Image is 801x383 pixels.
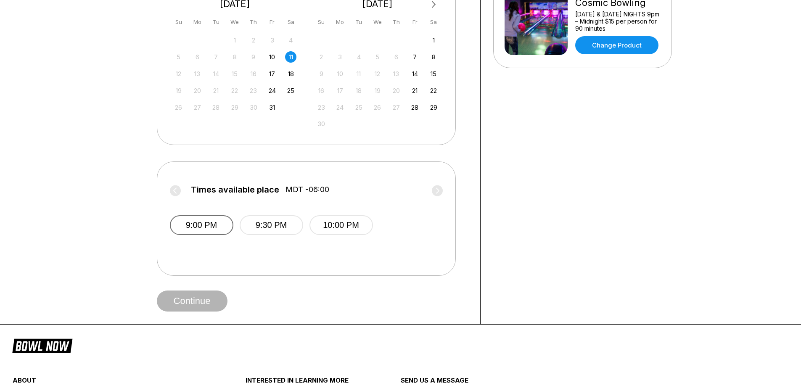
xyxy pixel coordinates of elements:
div: Not available Tuesday, October 7th, 2025 [210,51,222,63]
div: Not available Thursday, October 16th, 2025 [248,68,259,79]
div: Tu [353,16,365,28]
div: Not available Wednesday, November 26th, 2025 [372,102,383,113]
div: Choose Saturday, October 18th, 2025 [285,68,296,79]
div: Choose Saturday, November 8th, 2025 [428,51,439,63]
div: Not available Sunday, October 12th, 2025 [173,68,184,79]
div: Th [248,16,259,28]
div: [DATE] & [DATE] NIGHTS 9pm – Midnight $15 per person for 90 minutes [575,11,661,32]
div: Not available Wednesday, November 5th, 2025 [372,51,383,63]
div: Not available Thursday, October 9th, 2025 [248,51,259,63]
div: Choose Friday, October 10th, 2025 [267,51,278,63]
div: Th [391,16,402,28]
div: Not available Thursday, October 2nd, 2025 [248,34,259,46]
div: Not available Tuesday, November 11th, 2025 [353,68,365,79]
div: Not available Thursday, November 13th, 2025 [391,68,402,79]
div: Fr [409,16,420,28]
div: Not available Sunday, November 9th, 2025 [316,68,327,79]
button: 10:00 PM [309,215,373,235]
div: Not available Wednesday, October 29th, 2025 [229,102,241,113]
div: Not available Wednesday, November 12th, 2025 [372,68,383,79]
div: Not available Thursday, November 6th, 2025 [391,51,402,63]
div: Fr [267,16,278,28]
div: Not available Monday, November 17th, 2025 [334,85,346,96]
div: Not available Sunday, November 30th, 2025 [316,118,327,129]
div: Choose Friday, November 14th, 2025 [409,68,420,79]
div: We [229,16,241,28]
div: Not available Tuesday, November 18th, 2025 [353,85,365,96]
button: 9:30 PM [240,215,303,235]
div: Not available Tuesday, November 25th, 2025 [353,102,365,113]
div: Not available Friday, October 3rd, 2025 [267,34,278,46]
div: Not available Monday, October 6th, 2025 [192,51,203,63]
div: Not available Monday, October 20th, 2025 [192,85,203,96]
div: Not available Sunday, November 16th, 2025 [316,85,327,96]
div: Not available Thursday, October 30th, 2025 [248,102,259,113]
div: We [372,16,383,28]
div: Not available Wednesday, October 22nd, 2025 [229,85,241,96]
div: Choose Saturday, October 11th, 2025 [285,51,296,63]
div: month 2025-11 [315,34,441,130]
div: Choose Friday, October 24th, 2025 [267,85,278,96]
a: Change Product [575,36,658,54]
button: 9:00 PM [170,215,233,235]
div: Not available Saturday, October 4th, 2025 [285,34,296,46]
div: Not available Sunday, November 2nd, 2025 [316,51,327,63]
div: Not available Sunday, October 26th, 2025 [173,102,184,113]
div: Not available Tuesday, October 21st, 2025 [210,85,222,96]
div: Sa [285,16,296,28]
div: Choose Saturday, November 1st, 2025 [428,34,439,46]
div: Not available Tuesday, November 4th, 2025 [353,51,365,63]
span: Times available place [191,185,279,194]
div: Choose Friday, November 28th, 2025 [409,102,420,113]
div: Choose Friday, October 17th, 2025 [267,68,278,79]
div: Not available Monday, November 24th, 2025 [334,102,346,113]
div: Choose Saturday, October 25th, 2025 [285,85,296,96]
div: Not available Tuesday, October 28th, 2025 [210,102,222,113]
div: Not available Sunday, October 19th, 2025 [173,85,184,96]
div: Choose Saturday, November 29th, 2025 [428,102,439,113]
div: Not available Wednesday, October 1st, 2025 [229,34,241,46]
div: Not available Wednesday, November 19th, 2025 [372,85,383,96]
div: Su [173,16,184,28]
div: Not available Monday, October 27th, 2025 [192,102,203,113]
div: Tu [210,16,222,28]
div: Su [316,16,327,28]
div: Choose Friday, November 21st, 2025 [409,85,420,96]
div: Not available Monday, November 3rd, 2025 [334,51,346,63]
div: Sa [428,16,439,28]
div: Not available Sunday, October 5th, 2025 [173,51,184,63]
div: Choose Saturday, November 15th, 2025 [428,68,439,79]
div: Not available Sunday, November 23rd, 2025 [316,102,327,113]
div: Choose Saturday, November 22nd, 2025 [428,85,439,96]
div: Mo [192,16,203,28]
div: Not available Thursday, November 20th, 2025 [391,85,402,96]
div: Choose Friday, November 7th, 2025 [409,51,420,63]
div: Not available Tuesday, October 14th, 2025 [210,68,222,79]
div: Choose Friday, October 31st, 2025 [267,102,278,113]
div: Not available Thursday, October 23rd, 2025 [248,85,259,96]
div: Not available Monday, October 13th, 2025 [192,68,203,79]
div: Not available Wednesday, October 15th, 2025 [229,68,241,79]
div: Mo [334,16,346,28]
div: Not available Monday, November 10th, 2025 [334,68,346,79]
span: MDT -06:00 [286,185,329,194]
div: month 2025-10 [172,34,298,113]
div: Not available Thursday, November 27th, 2025 [391,102,402,113]
div: Not available Wednesday, October 8th, 2025 [229,51,241,63]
